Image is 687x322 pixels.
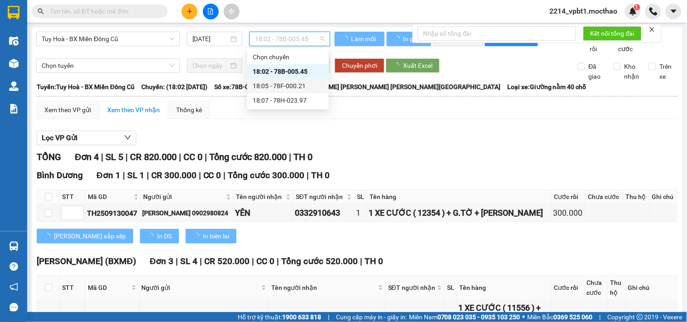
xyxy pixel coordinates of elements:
[176,256,178,266] span: |
[234,204,293,222] td: YÊN
[295,207,353,219] div: 0332910643
[293,204,355,222] td: 0332910643
[583,26,642,41] button: Kết nối tổng đài
[394,36,402,42] span: loading
[224,4,240,19] button: aim
[37,83,135,90] b: Tuyến: Tuy Hoà - BX Miền Đông Cũ
[186,229,236,243] button: In biên lai
[637,314,643,320] span: copyright
[88,192,132,202] span: Mã GD
[360,256,362,266] span: |
[552,275,585,300] th: Cước rồi
[351,34,377,44] span: Làm mới
[296,192,345,202] span: SĐT người nhận
[253,52,323,62] div: Chọn chuyến
[9,59,19,68] img: warehouse-icon
[86,204,141,222] td: TH2509130047
[183,152,202,162] span: CC 0
[193,233,203,239] span: loading
[141,82,207,92] span: Chuyến: (18:02 [DATE])
[199,170,201,180] span: |
[37,131,136,145] button: Lọc VP Gửi
[37,152,61,162] span: TỔNG
[253,66,323,76] div: 18:02 - 78B-005.45
[60,189,86,204] th: STT
[586,189,623,204] th: Chưa cước
[10,303,18,312] span: message
[10,283,18,291] span: notification
[289,152,291,162] span: |
[147,170,149,180] span: |
[335,58,384,73] button: Chuyển phơi
[403,61,432,71] span: Xuất Excel
[187,8,193,14] span: plus
[656,62,678,81] span: Trên xe
[369,207,550,219] div: 1 XE CƯỚC ( 12354 ) + G.TỜ + [PERSON_NAME]
[209,152,287,162] span: Tổng cước 820.000
[626,275,677,300] th: Ghi chú
[277,256,279,266] span: |
[9,36,19,46] img: warehouse-icon
[228,170,305,180] span: Tổng cước 300.000
[44,233,54,239] span: loading
[54,231,126,241] span: [PERSON_NAME] sắp xếp
[543,5,625,17] span: 2214_vpbt1.mocthao
[365,256,383,266] span: TH 0
[247,50,329,64] div: Chọn chuyến
[9,241,19,251] img: warehouse-icon
[150,256,174,266] span: Đơn 3
[635,4,639,10] span: 1
[204,256,250,266] span: CR 520.000
[649,7,658,15] img: phone-icon
[179,152,181,162] span: |
[387,32,431,46] button: In phơi
[649,26,655,33] span: close
[96,170,120,180] span: Đơn 1
[342,36,350,42] span: loading
[44,105,91,115] div: Xem theo VP gửi
[554,313,593,321] strong: 0369 525 060
[140,229,179,243] button: In DS
[293,152,312,162] span: TH 0
[8,6,19,19] img: logo-vxr
[585,275,608,300] th: Chưa cước
[629,7,637,15] img: icon-new-feature
[409,312,520,322] span: Miền Nam
[253,95,323,105] div: 18:07 - 78H-023.97
[336,312,407,322] span: Cung cấp máy in - giấy in:
[147,233,157,239] span: loading
[608,275,626,300] th: Thu hộ
[214,82,265,92] span: Số xe: 78B-005.45
[37,170,83,180] span: Bình Dương
[157,231,172,241] span: In DS
[356,207,365,219] div: 1
[151,170,197,180] span: CR 300.000
[666,4,682,19] button: caret-down
[192,34,229,44] input: 13/09/2025
[437,313,520,321] strong: 0708 023 035 - 0935 103 250
[271,283,376,293] span: Tên người nhận
[200,256,202,266] span: |
[123,170,125,180] span: |
[445,275,457,300] th: SL
[203,4,219,19] button: file-add
[255,32,325,46] span: 18:02 - 78B-005.45
[523,315,525,319] span: ⚪️
[37,256,136,266] span: [PERSON_NAME] (BXMĐ)
[552,189,586,204] th: Cước rồi
[176,105,202,115] div: Thống kê
[621,62,643,81] span: Kho nhận
[393,62,403,69] span: loading
[203,170,221,180] span: CC 0
[182,4,197,19] button: plus
[75,152,99,162] span: Đơn 4
[650,189,677,204] th: Ghi chú
[130,152,177,162] span: CR 820.000
[256,256,274,266] span: CC 0
[335,32,384,46] button: Làm mới
[60,275,86,300] th: STT
[507,82,586,92] span: Loại xe: Giường nằm 40 chỗ
[281,256,358,266] span: Tổng cước 520.000
[9,81,19,91] img: warehouse-icon
[9,104,19,114] img: solution-icon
